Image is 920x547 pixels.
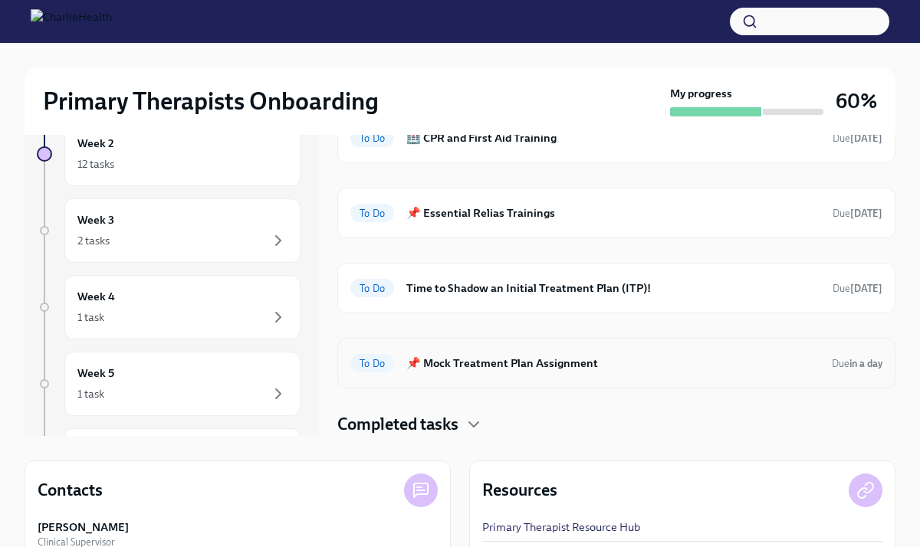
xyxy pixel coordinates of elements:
[350,201,882,225] a: To Do📌 Essential Relias TrainingsDue[DATE]
[37,275,301,339] a: Week 41 task
[406,280,820,296] h6: Time to Shadow an Initial Treatment Plan (ITP)!
[850,133,882,144] strong: [DATE]
[406,205,820,221] h6: 📌 Essential Relias Trainings
[833,131,882,146] span: August 16th, 2025 10:00
[406,129,820,146] h6: 🏥 CPR and First Aid Training
[77,310,104,325] div: 1 task
[31,9,112,34] img: CharlieHealth
[850,208,882,219] strong: [DATE]
[350,208,394,219] span: To Do
[670,86,732,101] strong: My progress
[43,86,379,116] h2: Primary Therapists Onboarding
[833,133,882,144] span: Due
[77,211,114,228] h6: Week 3
[833,283,882,294] span: Due
[38,519,129,535] strong: [PERSON_NAME]
[350,126,882,150] a: To Do🏥 CPR and First Aid TrainingDue[DATE]
[37,352,301,416] a: Week 51 task
[37,122,301,186] a: Week 212 tasks
[77,135,114,152] h6: Week 2
[77,365,114,382] h6: Week 5
[77,288,115,305] h6: Week 4
[337,413,458,436] h4: Completed tasks
[836,87,877,115] h3: 60%
[482,479,557,502] h4: Resources
[406,355,820,372] h6: 📌 Mock Treatment Plan Assignment
[850,283,882,294] strong: [DATE]
[38,479,103,502] h4: Contacts
[833,206,882,221] span: August 18th, 2025 10:00
[350,358,394,369] span: To Do
[832,356,882,371] span: August 15th, 2025 10:00
[832,358,882,369] span: Due
[350,276,882,300] a: To DoTime to Shadow an Initial Treatment Plan (ITP)!Due[DATE]
[350,133,394,144] span: To Do
[849,358,882,369] strong: in a day
[77,156,114,172] div: 12 tasks
[337,413,895,436] div: Completed tasks
[77,233,110,248] div: 2 tasks
[37,198,301,263] a: Week 32 tasks
[833,208,882,219] span: Due
[482,519,640,535] a: Primary Therapist Resource Hub
[350,283,394,294] span: To Do
[77,386,104,401] div: 1 task
[833,281,882,296] span: August 16th, 2025 10:00
[350,351,882,375] a: To Do📌 Mock Treatment Plan AssignmentDuein a day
